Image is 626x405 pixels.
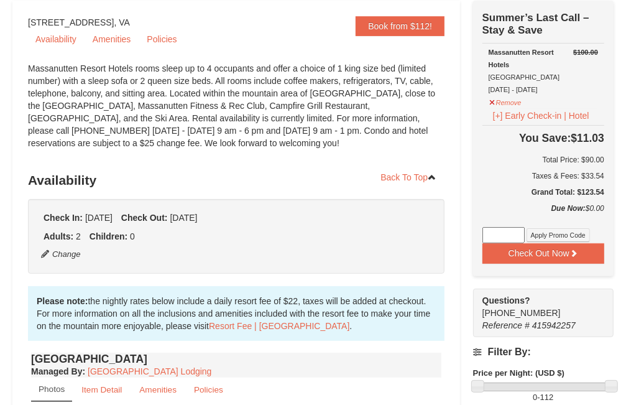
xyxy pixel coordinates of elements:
a: Amenities [131,378,185,402]
button: [+] Early Check-in | Hotel [489,109,594,123]
span: 0 [130,231,135,241]
button: Remove [489,93,522,109]
strong: Check Out: [121,213,168,223]
a: [GEOGRAPHIC_DATA] Lodging [88,366,211,376]
strong: Due Now: [551,204,586,213]
a: Photos [31,378,72,402]
a: Resort Fee | [GEOGRAPHIC_DATA] [209,321,349,331]
h4: Filter By: [473,347,614,358]
div: $0.00 [482,202,604,227]
a: Policies [186,378,231,402]
a: Item Detail [73,378,130,402]
label: - [473,391,614,404]
div: Taxes & Fees: $33.54 [482,170,604,182]
small: Amenities [139,385,177,394]
span: Reference # [482,320,530,330]
strong: Children: [90,231,127,241]
button: Apply Promo Code [527,228,590,242]
span: Managed By [31,366,82,376]
span: 112 [540,393,554,402]
a: Policies [139,30,184,49]
strong: Price per Night: (USD $) [473,368,564,378]
h6: Total Price: $90.00 [482,154,604,166]
a: Book from $112! [356,16,444,36]
strong: Questions? [482,296,530,305]
small: Photos [39,384,65,394]
small: Item Detail [81,385,122,394]
strong: Check In: [44,213,83,223]
div: the nightly rates below include a daily resort fee of $22, taxes will be added at checkout. For m... [28,286,444,341]
strong: Summer’s Last Call – Stay & Save [482,12,589,36]
a: Availability [28,30,84,49]
h4: $11.03 [482,132,604,144]
span: [DATE] [170,213,197,223]
a: Back To Top [372,168,444,187]
span: 2 [76,231,81,241]
strong: Massanutten Resort Hotels [489,49,554,68]
del: $100.00 [573,49,598,56]
div: Massanutten Resort Hotels rooms sleep up to 4 occupants and offer a choice of 1 king size bed (li... [28,62,444,162]
small: Policies [194,385,223,394]
h4: [GEOGRAPHIC_DATA] [31,353,441,365]
h3: Availability [28,168,444,193]
strong: Please note: [37,296,88,306]
strong: : [31,366,85,376]
h5: Grand Total: $123.54 [482,186,604,198]
button: Check Out Now [482,243,604,263]
button: Change [40,248,81,261]
span: 0 [533,393,537,402]
span: You Save: [519,132,571,144]
a: Amenities [85,30,138,49]
span: [PHONE_NUMBER] [482,294,591,318]
div: [GEOGRAPHIC_DATA] [DATE] - [DATE] [489,46,598,96]
span: 415942257 [532,320,576,330]
span: [DATE] [85,213,113,223]
strong: Adults: [44,231,73,241]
